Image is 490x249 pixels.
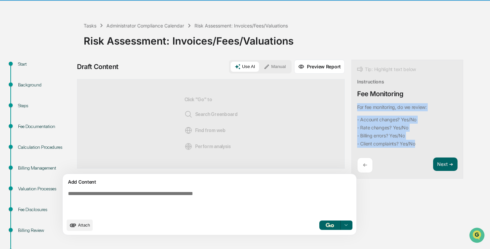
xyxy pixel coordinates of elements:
[18,123,73,130] div: Fee Documentation
[294,60,345,74] button: Preview Report
[319,221,341,230] button: Go
[184,90,238,158] div: Click "Go" to
[357,90,403,98] div: Fee Monitoring
[357,65,416,73] div: Tip: Highlight text below
[47,147,81,153] a: Powered byPylon
[55,119,83,125] span: Attestations
[184,110,238,118] span: Search Greenboard
[7,14,122,24] p: How can we help?
[184,110,192,118] img: Search
[194,23,288,28] div: Risk Assessment: Invoices/Fees/Valuations
[14,51,26,63] img: 8933085812038_c878075ebb4cc5468115_72.jpg
[231,62,259,72] button: Use AI
[357,79,384,84] div: Instructions
[18,102,73,109] div: Steps
[17,30,110,37] input: Clear
[84,29,487,47] div: Risk Assessment: Invoices/Fees/Valuations
[18,185,73,192] div: Valuation Processes
[18,144,73,151] div: Calculation Procedures
[18,227,73,234] div: Billing Review
[67,148,81,153] span: Pylon
[104,73,122,81] button: See all
[78,223,90,228] span: Attach
[184,142,231,150] span: Perform analysis
[67,220,93,231] button: upload document
[18,61,73,68] div: Start
[184,126,192,134] img: Web
[59,91,73,96] span: [DATE]
[7,74,43,79] div: Past conversations
[469,227,487,245] iframe: Open customer support
[49,119,54,125] div: 🗄️
[4,129,45,141] a: 🔎Data Lookup
[84,23,96,28] div: Tasks
[4,116,46,128] a: 🖐️Preclearance
[77,63,118,71] div: Draft Content
[184,142,192,150] img: Analysis
[184,126,226,134] span: Find from web
[363,162,367,168] p: ←
[260,62,290,72] button: Manual
[326,223,334,227] img: Go
[7,84,17,95] img: Jack Rasmussen
[106,23,184,28] div: Administrator Compliance Calendar
[13,91,19,97] img: 1746055101610-c473b297-6a78-478c-a979-82029cc54cd1
[13,119,43,125] span: Preclearance
[56,91,58,96] span: •
[7,51,19,63] img: 1746055101610-c473b297-6a78-478c-a979-82029cc54cd1
[433,158,458,171] button: Next ➔
[30,51,110,58] div: Start new chat
[21,91,54,96] span: [PERSON_NAME]
[7,119,12,125] div: 🖐️
[18,165,73,172] div: Billing Management
[357,104,427,110] p: For fee monitoring, do we review:
[30,58,92,63] div: We're available if you need us!
[114,53,122,61] button: Start new chat
[13,131,42,138] span: Data Lookup
[357,116,427,148] code: - Account changes? Yes/No - Rate changes? Yes/No - Billing errors? Yes/No - Client complaints? Ye...
[7,132,12,137] div: 🔎
[46,116,86,128] a: 🗄️Attestations
[67,178,352,186] div: Add Content
[18,206,73,213] div: Fee Disclosures
[18,81,73,88] div: Background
